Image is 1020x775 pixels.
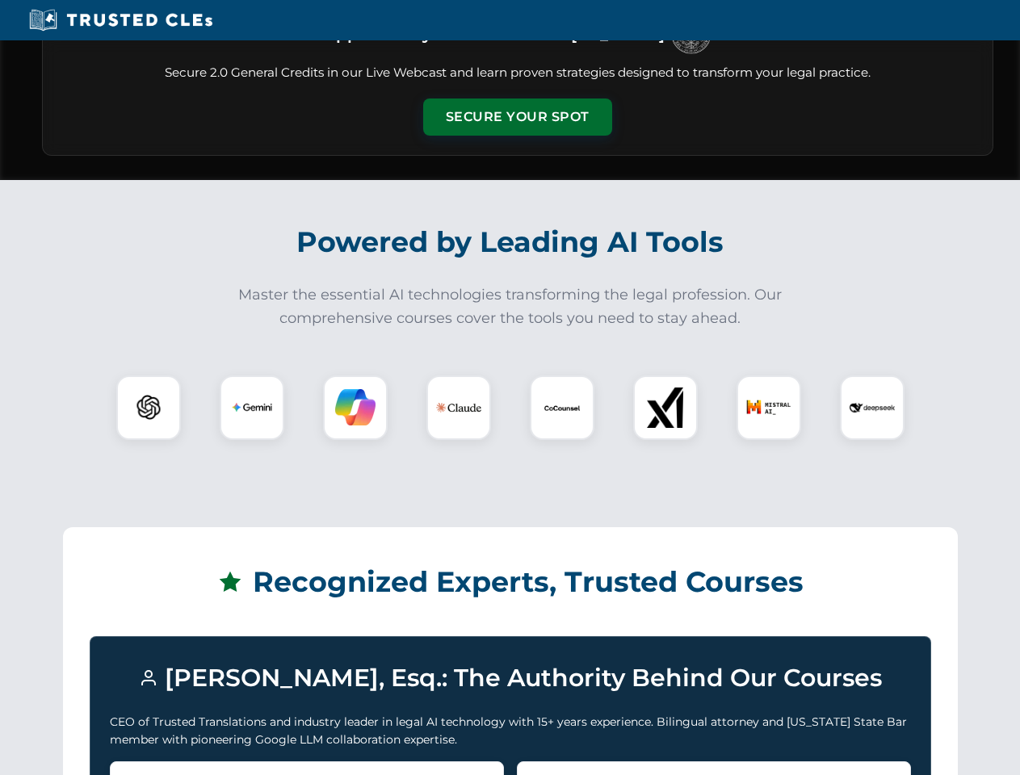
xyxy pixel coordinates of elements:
[90,554,931,610] h2: Recognized Experts, Trusted Courses
[840,375,905,440] div: DeepSeek
[63,214,958,270] h2: Powered by Leading AI Tools
[228,283,793,330] p: Master the essential AI technologies transforming the legal profession. Our comprehensive courses...
[220,375,284,440] div: Gemini
[436,385,481,430] img: Claude Logo
[426,375,491,440] div: Claude
[232,387,272,428] img: Gemini Logo
[737,375,801,440] div: Mistral AI
[335,387,376,428] img: Copilot Logo
[110,656,911,700] h3: [PERSON_NAME], Esq.: The Authority Behind Our Courses
[110,713,911,749] p: CEO of Trusted Translations and industry leader in legal AI technology with 15+ years experience....
[645,387,686,428] img: xAI Logo
[850,385,895,430] img: DeepSeek Logo
[423,98,612,136] button: Secure Your Spot
[125,384,172,431] img: ChatGPT Logo
[62,64,973,82] p: Secure 2.0 General Credits in our Live Webcast and learn proven strategies designed to transform ...
[24,8,217,32] img: Trusted CLEs
[633,375,698,440] div: xAI
[530,375,594,440] div: CoCounsel
[746,385,791,430] img: Mistral AI Logo
[116,375,181,440] div: ChatGPT
[323,375,388,440] div: Copilot
[542,387,582,428] img: CoCounsel Logo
